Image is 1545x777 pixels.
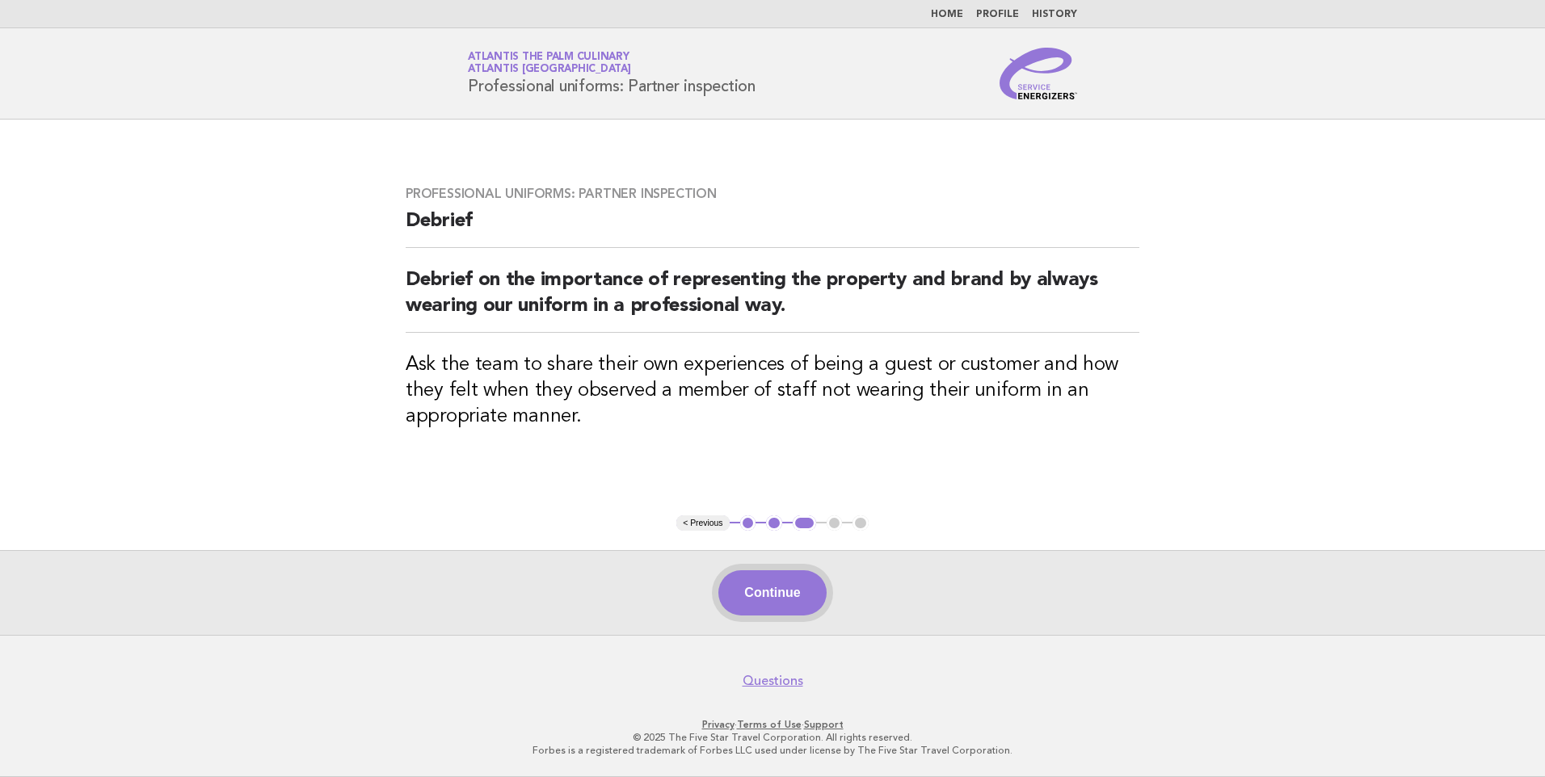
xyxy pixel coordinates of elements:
h2: Debrief on the importance of representing the property and brand by always wearing our uniform in... [406,267,1139,333]
p: © 2025 The Five Star Travel Corporation. All rights reserved. [278,731,1267,744]
a: Profile [976,10,1019,19]
a: Atlantis The Palm CulinaryAtlantis [GEOGRAPHIC_DATA] [468,52,631,74]
a: Privacy [702,719,735,730]
a: Support [804,719,844,730]
button: 1 [740,515,756,531]
button: < Previous [676,515,729,531]
a: History [1032,10,1077,19]
a: Home [931,10,963,19]
button: 3 [793,515,816,531]
h3: Ask the team to share their own experiences of being a guest or customer and how they felt when t... [406,352,1139,430]
h3: Professional uniforms: Partner inspection [406,186,1139,202]
p: Forbes is a registered trademark of Forbes LLC used under license by The Five Star Travel Corpora... [278,744,1267,757]
h2: Debrief [406,208,1139,248]
img: Service Energizers [1000,48,1077,99]
a: Questions [743,673,803,689]
h1: Professional uniforms: Partner inspection [468,52,756,94]
button: Continue [718,570,826,615]
a: Terms of Use [737,719,802,730]
button: 2 [766,515,782,531]
span: Atlantis [GEOGRAPHIC_DATA] [468,65,631,75]
p: · · [278,718,1267,731]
